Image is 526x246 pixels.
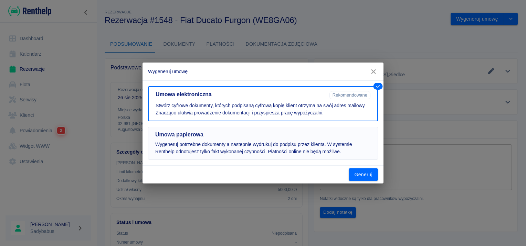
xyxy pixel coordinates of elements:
h5: Umowa papierowa [155,131,371,138]
h2: Wygeneruj umowę [143,63,383,80]
button: Generuj [349,168,378,181]
p: Stwórz cyfrowe dokumenty, których podpisaną cyfrową kopię klient otrzyma na swój adres mailowy. Z... [156,102,370,116]
span: Rekomendowane [330,92,370,98]
button: Umowa papierowaWygeneruj potrzebne dokumenty a następnie wydrukuj do podpisu przez klienta. W sys... [148,127,378,160]
h5: Umowa elektroniczna [156,91,327,98]
button: Umowa elektronicznaRekomendowaneStwórz cyfrowe dokumenty, których podpisaną cyfrową kopię klient ... [148,86,378,121]
p: Wygeneruj potrzebne dokumenty a następnie wydrukuj do podpisu przez klienta. W systemie Renthelp ... [155,141,371,155]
